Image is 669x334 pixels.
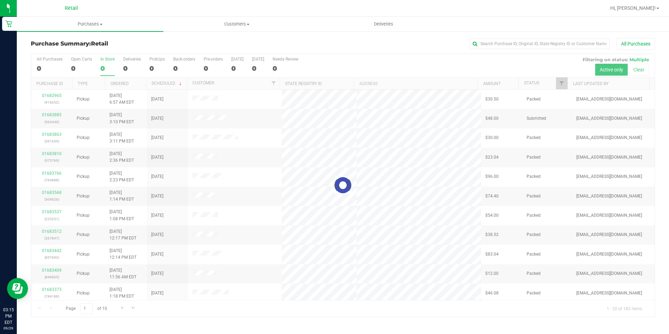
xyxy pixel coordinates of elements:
iframe: Resource center [7,278,28,299]
input: Search Purchase ID, Original ID, State Registry ID or Customer Name... [470,39,610,49]
a: Purchases [17,17,163,32]
button: All Purchases [617,38,655,50]
span: Deliveries [365,21,403,27]
a: Customers [163,17,310,32]
h3: Purchase Summary: [31,41,239,47]
span: Hi, [PERSON_NAME]! [610,5,656,11]
span: Customers [164,21,310,27]
p: 09/29 [3,326,14,331]
span: Retail [91,40,108,47]
inline-svg: Retail [5,20,12,27]
a: Deliveries [310,17,457,32]
span: Purchases [17,21,163,27]
span: Retail [65,5,78,11]
p: 03:15 PM EDT [3,307,14,326]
